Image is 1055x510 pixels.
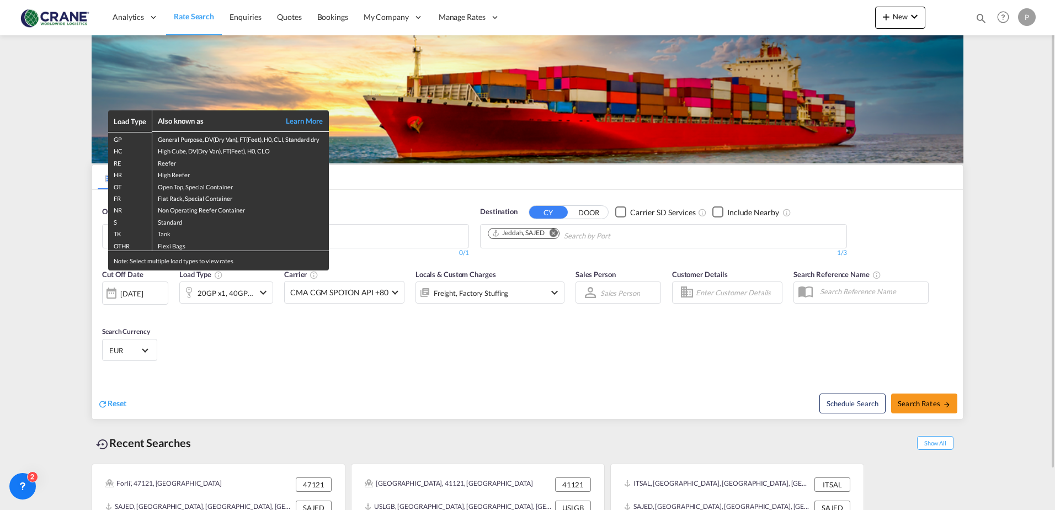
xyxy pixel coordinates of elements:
[108,156,152,168] td: RE
[108,168,152,179] td: HR
[108,110,152,132] th: Load Type
[152,180,329,192] td: Open Top, Special Container
[108,251,329,270] div: Note: Select multiple load types to view rates
[152,144,329,156] td: High Cube, DV(Dry Van), FT(Feet), H0, CLO
[108,180,152,192] td: OT
[152,168,329,179] td: High Reefer
[152,215,329,227] td: Standard
[152,156,329,168] td: Reefer
[152,192,329,203] td: Flat Rack, Special Container
[108,227,152,238] td: TK
[108,144,152,156] td: HC
[274,116,323,126] a: Learn More
[108,215,152,227] td: S
[152,227,329,238] td: Tank
[152,132,329,144] td: General Purpose, DV(Dry Van), FT(Feet), H0, CLI, Standard dry
[158,116,274,126] div: Also known as
[108,239,152,251] td: OTHR
[108,132,152,144] td: GP
[152,239,329,251] td: Flexi Bags
[108,203,152,215] td: NR
[152,203,329,215] td: Non Operating Reefer Container
[108,192,152,203] td: FR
